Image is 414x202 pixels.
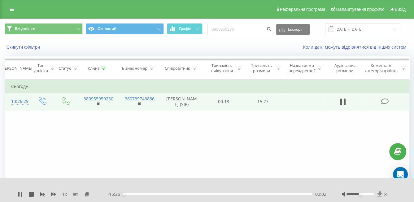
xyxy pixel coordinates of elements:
[276,24,310,35] button: Експорт
[107,191,123,197] span: - 15:25
[62,191,67,197] span: 1 x
[122,66,147,71] div: Бізнес номер
[11,95,24,108] div: 13:26:29
[359,193,361,195] div: Accessibility label
[315,191,326,197] span: 00:02
[59,66,71,71] div: Статус
[125,96,155,102] a: 380739743886
[329,63,360,73] div: Аудіозапис розмови
[5,80,409,93] td: Сьогодні
[209,63,235,73] div: Тривалість очікування
[86,23,164,34] button: Основний
[5,44,43,50] button: Скинути фільтри
[159,93,204,111] td: [PERSON_NAME] (SIP)
[280,7,325,12] span: Реферальна програма
[84,96,113,102] a: 380955950230
[5,23,83,34] button: Всі дзвінки
[243,93,283,111] td: 15:27
[88,66,99,71] div: Клієнт
[249,63,274,73] div: Тривалість розмови
[165,66,190,71] div: Співробітник
[1,66,32,71] div: [PERSON_NAME]
[303,44,409,50] a: Коли дані можуть відрізнятися вiд інших систем
[15,26,35,31] span: Всі дзвінки
[122,193,125,195] div: Accessibility label
[393,167,408,182] div: Open Intercom Messenger
[167,23,203,34] button: Графік
[204,93,243,111] td: 00:13
[363,63,399,73] div: Коментар/категорія дзвінка
[288,63,315,73] div: Назва схеми переадресації
[34,63,48,73] div: Тип дзвінка
[207,24,273,35] input: Пошук за номером
[179,27,191,31] span: Графік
